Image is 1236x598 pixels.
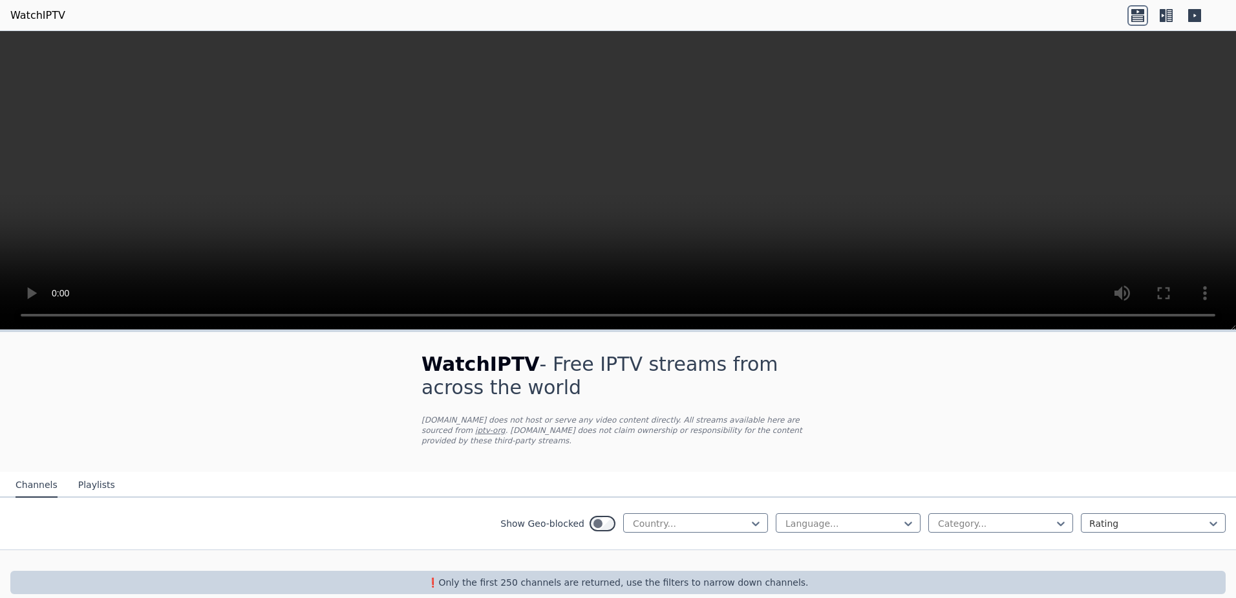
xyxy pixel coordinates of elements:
[421,353,815,399] h1: - Free IPTV streams from across the world
[16,473,58,498] button: Channels
[475,426,506,435] a: iptv-org
[78,473,115,498] button: Playlists
[16,576,1220,589] p: ❗️Only the first 250 channels are returned, use the filters to narrow down channels.
[421,353,540,375] span: WatchIPTV
[10,8,65,23] a: WatchIPTV
[500,517,584,530] label: Show Geo-blocked
[421,415,815,446] p: [DOMAIN_NAME] does not host or serve any video content directly. All streams available here are s...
